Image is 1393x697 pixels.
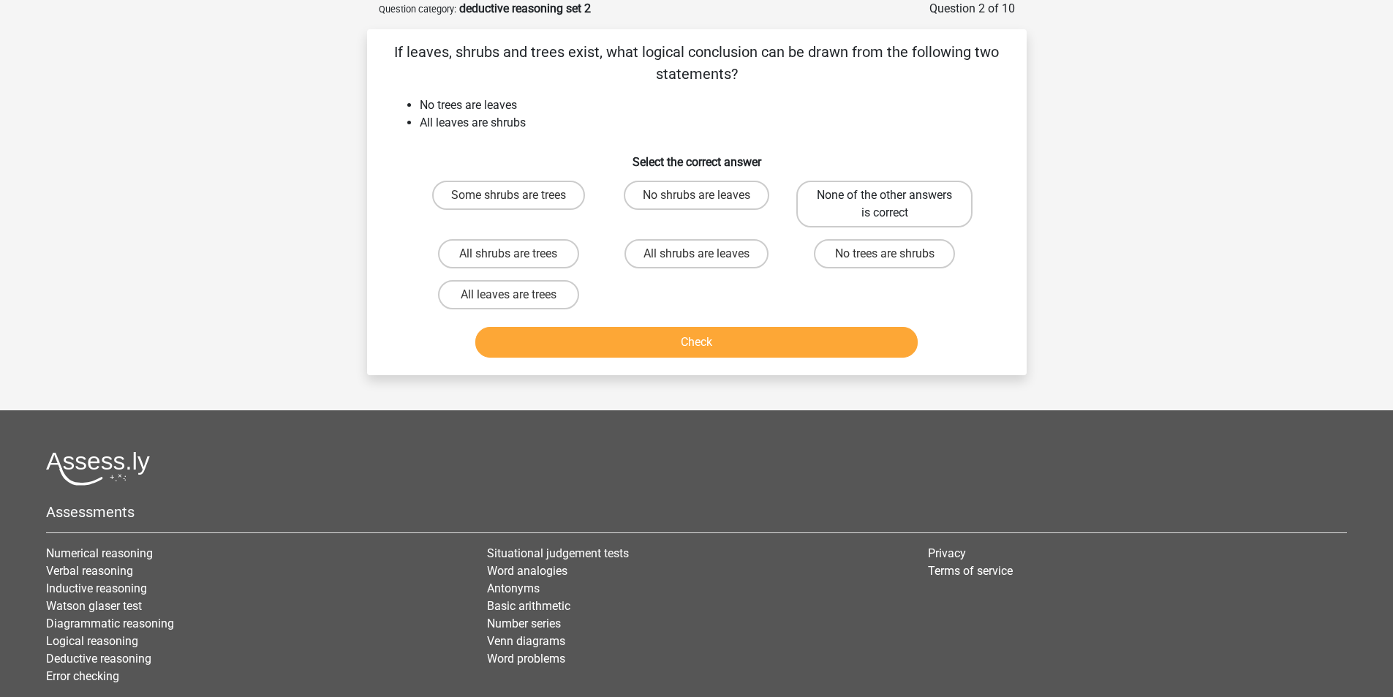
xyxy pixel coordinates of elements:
a: Inductive reasoning [46,581,147,595]
a: Watson glaser test [46,599,142,613]
label: None of the other answers is correct [796,181,973,227]
label: No shrubs are leaves [624,181,769,210]
a: Terms of service [928,564,1013,578]
a: Word problems [487,652,565,666]
a: Error checking [46,669,119,683]
a: Diagrammatic reasoning [46,617,174,630]
h5: Assessments [46,503,1347,521]
a: Antonyms [487,581,540,595]
img: Assessly logo [46,451,150,486]
button: Check [475,327,918,358]
a: Privacy [928,546,966,560]
a: Logical reasoning [46,634,138,648]
h6: Select the correct answer [390,143,1003,169]
a: Venn diagrams [487,634,565,648]
li: All leaves are shrubs [420,114,1003,132]
label: All leaves are trees [438,280,579,309]
li: No trees are leaves [420,97,1003,114]
a: Situational judgement tests [487,546,629,560]
label: No trees are shrubs [814,239,955,268]
a: Basic arithmetic [487,599,570,613]
small: Question category: [379,4,456,15]
a: Word analogies [487,564,567,578]
a: Numerical reasoning [46,546,153,560]
label: All shrubs are leaves [624,239,769,268]
label: Some shrubs are trees [432,181,585,210]
a: Verbal reasoning [46,564,133,578]
label: All shrubs are trees [438,239,579,268]
a: Number series [487,617,561,630]
p: If leaves, shrubs and trees exist, what logical conclusion can be drawn from the following two st... [390,41,1003,85]
strong: deductive reasoning set 2 [459,1,591,15]
a: Deductive reasoning [46,652,151,666]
